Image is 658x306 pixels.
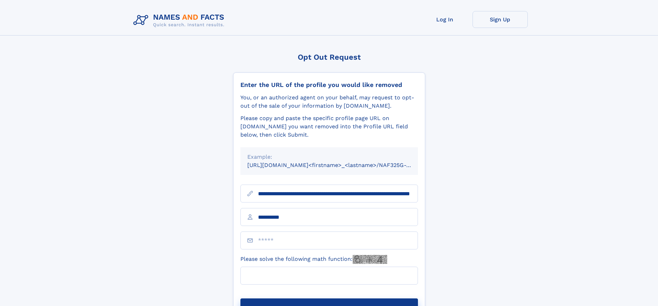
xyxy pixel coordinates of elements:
label: Please solve the following math function: [240,255,387,264]
img: Logo Names and Facts [131,11,230,30]
div: Please copy and paste the specific profile page URL on [DOMAIN_NAME] you want removed into the Pr... [240,114,418,139]
a: Log In [417,11,473,28]
div: You, or an authorized agent on your behalf, may request to opt-out of the sale of your informatio... [240,93,418,110]
a: Sign Up [473,11,528,28]
div: Enter the URL of the profile you would like removed [240,81,418,89]
div: Opt Out Request [233,53,425,61]
small: [URL][DOMAIN_NAME]<firstname>_<lastname>/NAF325G-xxxxxxxx [247,162,431,168]
div: Example: [247,153,411,161]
